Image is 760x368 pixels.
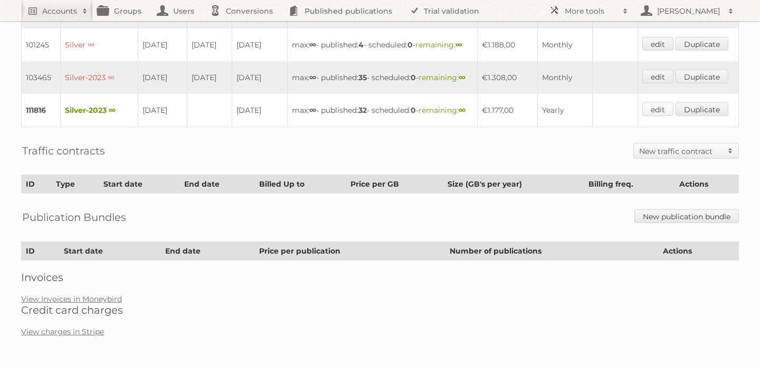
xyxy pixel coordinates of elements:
[187,61,232,94] td: [DATE]
[287,94,478,127] td: max: - published: - scheduled: -
[642,70,673,83] a: edit
[674,175,738,193] th: Actions
[443,175,584,193] th: Size (GB's per year)
[21,294,122,304] a: View Invoices in Moneybird
[21,327,104,336] a: View charges in Stripe
[676,37,728,51] a: Duplicate
[254,175,346,193] th: Billed Up to
[232,28,288,61] td: [DATE]
[358,40,364,50] strong: 4
[538,94,593,127] td: Yearly
[232,94,288,127] td: [DATE]
[21,271,739,284] h2: Invoices
[478,94,538,127] td: €1.177,00
[565,6,617,16] h2: More tools
[22,175,52,193] th: ID
[455,40,462,50] strong: ∞
[654,6,723,16] h2: [PERSON_NAME]
[309,40,316,50] strong: ∞
[419,73,465,82] span: remaining:
[459,73,465,82] strong: ∞
[358,73,367,82] strong: 35
[358,105,367,115] strong: 32
[639,146,723,157] h2: New traffic contract
[22,242,60,260] th: ID
[478,28,538,61] td: €1.188,00
[658,242,738,260] th: Actions
[346,175,443,193] th: Price per GB
[22,28,61,61] td: 101245
[138,61,187,94] td: [DATE]
[676,102,728,116] a: Duplicate
[411,105,416,115] strong: 0
[459,105,465,115] strong: ∞
[584,175,674,193] th: Billing freq.
[676,70,728,83] a: Duplicate
[642,102,673,116] a: edit
[411,73,416,82] strong: 0
[61,94,138,127] td: Silver-2023 ∞
[187,28,232,61] td: [DATE]
[634,143,738,158] a: New traffic contract
[61,61,138,94] td: Silver-2023 ∞
[99,175,179,193] th: Start date
[309,105,316,115] strong: ∞
[634,209,739,223] a: New publication bundle
[309,73,316,82] strong: ∞
[445,242,659,260] th: Number of publications
[415,40,462,50] span: remaining:
[254,242,445,260] th: Price per publication
[287,61,478,94] td: max: - published: - scheduled: -
[61,28,138,61] td: Silver ∞
[538,28,593,61] td: Monthly
[161,242,255,260] th: End date
[538,61,593,94] td: Monthly
[642,37,673,51] a: edit
[407,40,413,50] strong: 0
[232,61,288,94] td: [DATE]
[22,61,61,94] td: 103465
[723,143,738,158] span: Toggle
[22,209,126,225] h2: Publication Bundles
[22,94,61,127] td: 111816
[52,175,99,193] th: Type
[287,28,478,61] td: max: - published: - scheduled: -
[180,175,255,193] th: End date
[419,105,465,115] span: remaining:
[22,143,105,159] h2: Traffic contracts
[138,28,187,61] td: [DATE]
[42,6,77,16] h2: Accounts
[21,304,739,316] h2: Credit card charges
[478,61,538,94] td: €1.308,00
[138,94,187,127] td: [DATE]
[59,242,160,260] th: Start date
